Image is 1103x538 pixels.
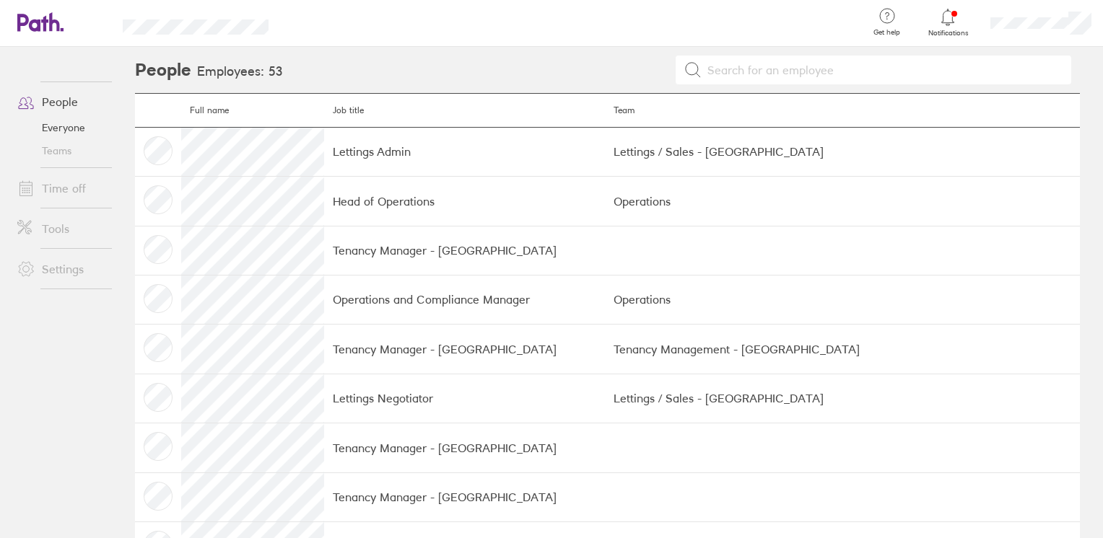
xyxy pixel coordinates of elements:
[324,472,604,521] td: Tenancy Manager - [GEOGRAPHIC_DATA]
[605,94,1080,128] th: Team
[605,127,1080,176] td: Lettings / Sales - [GEOGRAPHIC_DATA]
[605,374,1080,423] td: Lettings / Sales - [GEOGRAPHIC_DATA]
[324,423,604,472] td: Tenancy Manager - [GEOGRAPHIC_DATA]
[925,29,972,38] span: Notifications
[181,94,325,128] th: Full name
[702,56,1063,84] input: Search for an employee
[605,275,1080,324] td: Operations
[6,139,122,162] a: Teams
[863,28,910,37] span: Get help
[324,374,604,423] td: Lettings Negotiator
[6,255,122,283] a: Settings
[6,214,122,243] a: Tools
[6,116,122,139] a: Everyone
[925,7,972,38] a: Notifications
[324,275,604,324] td: Operations and Compliance Manager
[605,325,1080,374] td: Tenancy Management - [GEOGRAPHIC_DATA]
[324,94,604,128] th: Job title
[6,87,122,116] a: People
[6,174,122,203] a: Time off
[324,325,604,374] td: Tenancy Manager - [GEOGRAPHIC_DATA]
[324,177,604,226] td: Head of Operations
[197,64,283,79] h3: Employees: 53
[135,47,191,93] h2: People
[605,177,1080,226] td: Operations
[324,226,604,275] td: Tenancy Manager - [GEOGRAPHIC_DATA]
[324,127,604,176] td: Lettings Admin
